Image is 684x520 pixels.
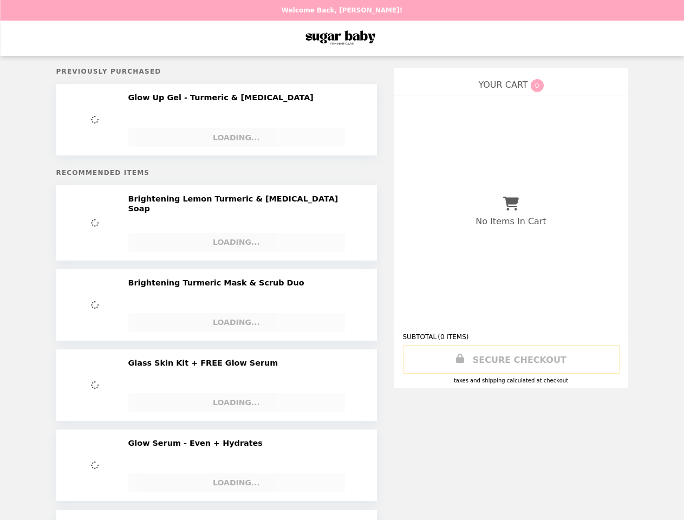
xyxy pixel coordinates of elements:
h2: Glow Serum - Even + Hydrates [128,438,267,448]
img: Brand Logo [297,27,388,49]
span: SUBTOTAL [403,333,438,341]
span: 0 [531,79,544,92]
p: Welcome Back, [PERSON_NAME]! [282,6,402,14]
h2: Brightening Turmeric Mask & Scrub Duo [128,278,309,288]
h5: Previously Purchased [56,68,377,75]
h2: Glow Up Gel - Turmeric & [MEDICAL_DATA] [128,93,318,102]
div: Taxes and Shipping calculated at checkout [403,378,620,383]
h2: Brightening Lemon Turmeric & [MEDICAL_DATA] Soap [128,194,361,214]
span: ( 0 ITEMS ) [438,333,468,341]
span: YOUR CART [478,80,527,90]
h5: Recommended Items [56,169,377,177]
h2: Glass Skin Kit + FREE Glow Serum [128,358,283,368]
p: No Items In Cart [475,216,546,226]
